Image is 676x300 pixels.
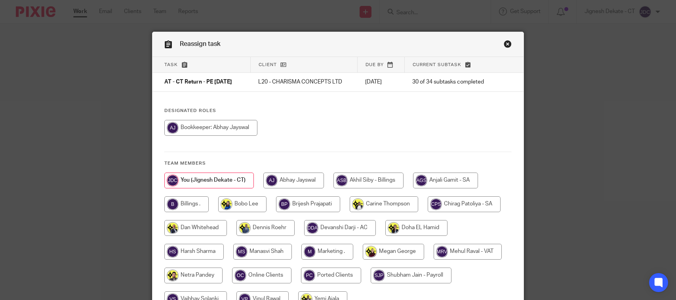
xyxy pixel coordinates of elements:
[164,108,512,114] h4: Designated Roles
[180,41,221,47] span: Reassign task
[164,63,178,67] span: Task
[164,160,512,167] h4: Team members
[164,80,232,85] span: AT - CT Return - PE [DATE]
[258,78,349,86] p: L20 - CHARISMA CONCEPTS LTD
[365,78,396,86] p: [DATE]
[366,63,384,67] span: Due by
[404,73,498,92] td: 30 of 34 subtasks completed
[413,63,461,67] span: Current subtask
[504,40,512,51] a: Close this dialog window
[259,63,277,67] span: Client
